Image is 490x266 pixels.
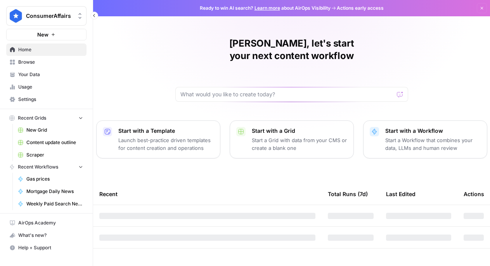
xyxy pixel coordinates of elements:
span: Recent Grids [18,115,46,122]
p: Start a Workflow that combines your data, LLMs and human review [385,136,481,152]
p: Start with a Grid [252,127,347,135]
a: Home [6,43,87,56]
span: Recent Workflows [18,163,58,170]
input: What would you like to create today? [180,90,394,98]
span: Your Data [18,71,83,78]
p: Start with a Template [118,127,214,135]
span: Help + Support [18,244,83,251]
a: New Grid [14,124,87,136]
p: Start with a Workflow [385,127,481,135]
span: Weekly Paid Search News [26,200,83,207]
span: Browse [18,59,83,66]
span: AirOps Academy [18,219,83,226]
p: Start a Grid with data from your CMS or create a blank one [252,136,347,152]
a: Learn more [255,5,280,11]
span: ConsumerAffairs [26,12,73,20]
span: Ready to win AI search? about AirOps Visibility [200,5,331,12]
img: ConsumerAffairs Logo [9,9,23,23]
span: Usage [18,83,83,90]
button: Recent Grids [6,112,87,124]
span: Mortgage Daily News [26,188,83,195]
span: Content update outline [26,139,83,146]
span: Gas prices [26,176,83,183]
span: Actions early access [337,5,384,12]
button: What's new? [6,229,87,242]
a: Gas prices [14,173,87,185]
a: Scraper [14,149,87,161]
a: Settings [6,93,87,106]
div: What's new? [7,229,86,241]
div: Last Edited [386,183,416,205]
a: Weekly Paid Search News [14,198,87,210]
span: Scraper [26,151,83,158]
h1: [PERSON_NAME], let's start your next content workflow [175,37,408,62]
button: Recent Workflows [6,161,87,173]
button: New [6,29,87,40]
div: Recent [99,183,315,205]
button: Help + Support [6,242,87,254]
button: Start with a WorkflowStart a Workflow that combines your data, LLMs and human review [363,120,487,158]
span: New [37,31,48,38]
a: Content update outline [14,136,87,149]
span: Home [18,46,83,53]
a: Browse [6,56,87,68]
div: Actions [464,183,484,205]
button: Workspace: ConsumerAffairs [6,6,87,26]
span: New Grid [26,127,83,134]
div: Total Runs (7d) [328,183,368,205]
p: Launch best-practice driven templates for content creation and operations [118,136,214,152]
a: Usage [6,81,87,93]
a: Mortgage Daily News [14,185,87,198]
span: Settings [18,96,83,103]
a: Your Data [6,68,87,81]
button: Start with a TemplateLaunch best-practice driven templates for content creation and operations [96,120,220,158]
button: Start with a GridStart a Grid with data from your CMS or create a blank one [230,120,354,158]
a: AirOps Academy [6,217,87,229]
